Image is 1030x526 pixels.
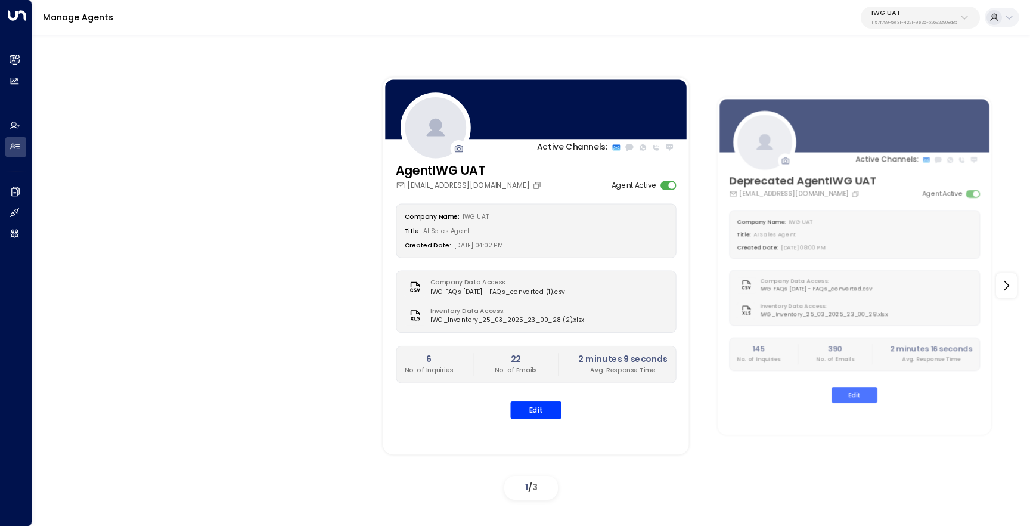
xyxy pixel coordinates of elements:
[430,287,565,296] span: IWG FAQs [DATE] - FAQs_converted (1).csv
[781,244,826,252] span: [DATE] 08:00 PM
[578,366,667,375] p: Avg. Response Time
[405,353,454,366] h2: 6
[463,213,489,221] span: IWG UAT
[532,481,538,493] span: 3
[578,353,667,366] h2: 2 minutes 9 seconds
[729,189,876,199] div: [EMAIL_ADDRESS][DOMAIN_NAME]
[753,231,795,239] span: AI Sales Agent
[405,241,451,249] label: Created Date:
[816,355,854,363] p: No. of Emails
[423,227,470,235] span: AI Sales Agent
[405,213,460,221] label: Company Name:
[525,481,528,493] span: 1
[729,173,876,190] h3: Deprecated AgentIWG UAT
[504,476,558,500] div: /
[861,7,980,29] button: IWG UAT1157f799-5e31-4221-9e36-526923908d85
[454,241,504,249] span: [DATE] 04:02 PM
[890,355,972,363] p: Avg. Response Time
[871,20,957,25] p: 1157f799-5e31-4221-9e36-526923908d85
[871,10,957,17] p: IWG UAT
[832,387,877,403] button: Edit
[396,162,544,180] h3: AgentIWG UAT
[855,154,918,165] p: Active Channels:
[430,307,579,315] label: Inventory Data Access:
[737,355,780,363] p: No. of Inquiries
[760,285,873,293] span: IWG FAQs [DATE] - FAQs_converted.csv
[396,180,544,191] div: [EMAIL_ADDRESS][DOMAIN_NAME]
[612,180,657,191] label: Agent Active
[510,401,561,419] button: Edit
[737,244,778,252] label: Created Date:
[737,218,786,226] label: Company Name:
[760,277,868,285] label: Company Data Access:
[43,11,113,23] a: Manage Agents
[737,344,780,355] h2: 145
[922,189,963,199] label: Agent Active
[737,231,751,239] label: Title:
[537,141,607,154] p: Active Channels:
[405,227,421,235] label: Title:
[532,181,544,190] button: Copy
[405,366,454,375] p: No. of Inquiries
[789,218,812,226] span: IWG UAT
[760,302,883,311] label: Inventory Data Access:
[890,344,972,355] h2: 2 minutes 16 seconds
[495,353,537,366] h2: 22
[430,316,584,325] span: IWG_Inventory_25_03_2025_23_00_28 (2).xlsx
[430,279,560,287] label: Company Data Access:
[760,311,888,319] span: IWG_Inventory_25_03_2025_23_00_28.xlsx
[851,190,861,199] button: Copy
[495,366,537,375] p: No. of Emails
[816,344,854,355] h2: 390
